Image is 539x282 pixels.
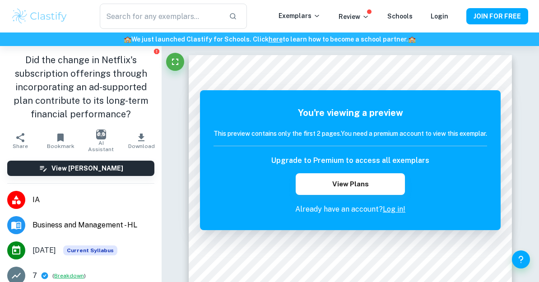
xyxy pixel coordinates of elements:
p: Already have an account? [214,204,487,215]
h1: Did the change in Netflix's subscription offerings through incorporating an ad-supported plan con... [7,53,154,121]
span: Current Syllabus [63,245,117,255]
h6: We just launched Clastify for Schools. Click to learn how to become a school partner. [2,34,537,44]
button: Breakdown [54,272,84,280]
button: Download [121,128,162,153]
span: IA [33,194,154,205]
button: Fullscreen [166,53,184,71]
button: Bookmark [41,128,81,153]
span: 🏫 [124,36,131,43]
h6: View [PERSON_NAME] [51,163,123,173]
input: Search for any exemplars... [100,4,222,29]
a: here [269,36,283,43]
span: Share [13,143,28,149]
span: Bookmark [47,143,74,149]
span: Download [128,143,155,149]
img: Clastify logo [11,7,68,25]
button: Help and Feedback [512,250,530,268]
button: View [PERSON_NAME] [7,161,154,176]
a: Log in! [383,205,405,213]
p: Review [339,12,369,22]
a: Schools [387,13,413,20]
p: 7 [33,270,37,281]
div: This exemplar is based on the current syllabus. Feel free to refer to it for inspiration/ideas wh... [63,245,117,255]
p: Exemplars [279,11,321,21]
span: [DATE] [33,245,56,256]
button: AI Assistant [81,128,121,153]
span: 🏫 [408,36,416,43]
span: ( ) [52,272,86,280]
span: AI Assistant [86,140,116,153]
a: Login [431,13,448,20]
button: Report issue [153,48,160,55]
h6: Upgrade to Premium to access all exemplars [271,155,429,166]
span: Business and Management - HL [33,220,154,231]
h6: This preview contains only the first 2 pages. You need a premium account to view this exemplar. [214,129,487,139]
img: AI Assistant [96,129,106,139]
button: JOIN FOR FREE [466,8,528,24]
button: View Plans [296,173,405,195]
h5: You're viewing a preview [214,106,487,120]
